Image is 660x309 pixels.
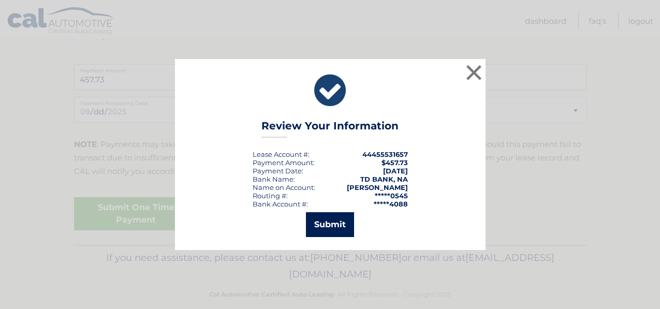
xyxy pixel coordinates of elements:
[360,175,408,183] strong: TD BANK, NA
[253,183,315,192] div: Name on Account:
[253,167,303,175] div: :
[306,212,354,237] button: Submit
[253,200,308,208] div: Bank Account #:
[253,167,302,175] span: Payment Date
[253,192,288,200] div: Routing #:
[253,175,295,183] div: Bank Name:
[383,167,408,175] span: [DATE]
[362,150,408,158] strong: 44455531657
[261,120,399,138] h3: Review Your Information
[253,150,310,158] div: Lease Account #:
[464,62,485,83] button: ×
[253,158,315,167] div: Payment Amount:
[347,183,408,192] strong: [PERSON_NAME]
[382,158,408,167] span: $457.73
